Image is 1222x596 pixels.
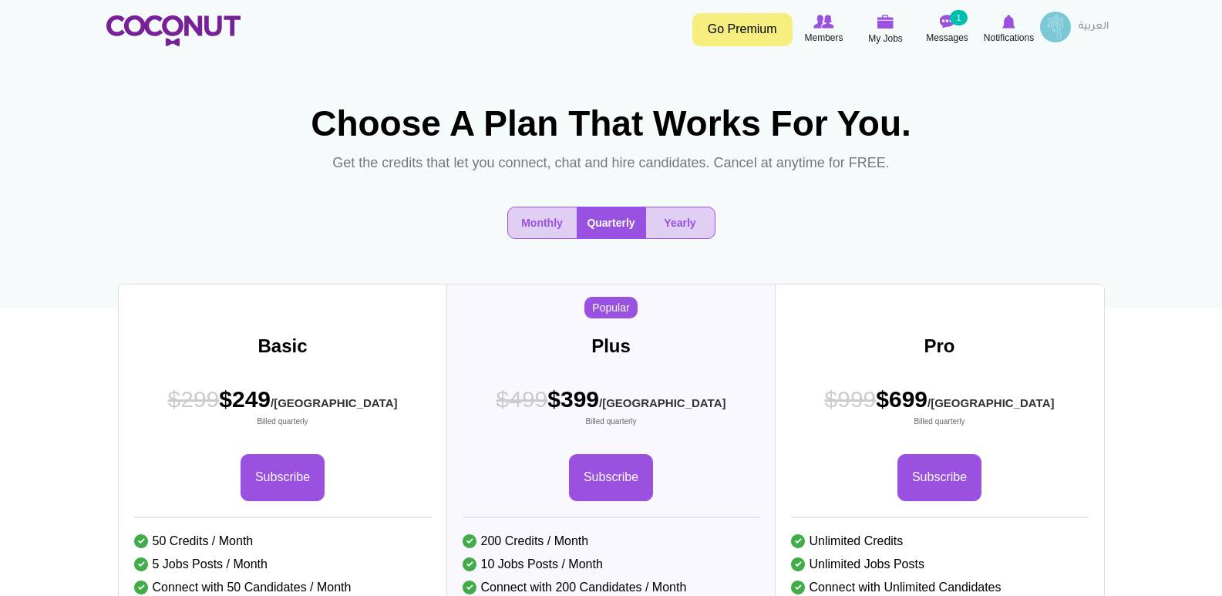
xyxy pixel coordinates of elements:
span: $499 [497,386,548,412]
a: Subscribe [569,454,653,501]
sub: /[GEOGRAPHIC_DATA] [599,396,725,409]
a: Subscribe [897,454,981,501]
h3: Basic [119,336,447,356]
h3: Plus [447,336,776,356]
h1: Choose A Plan That Works For You. [303,104,920,143]
sub: /[GEOGRAPHIC_DATA] [927,396,1054,409]
li: 10 Jobs Posts / Month [463,553,760,576]
sub: /[GEOGRAPHIC_DATA] [271,396,397,409]
a: Browse Members Members [793,12,855,47]
h3: Pro [776,336,1104,356]
span: $399 [497,383,726,427]
span: Members [804,30,843,45]
li: Unlimited Jobs Posts [791,553,1089,576]
a: Messages Messages 1 [917,12,978,47]
span: $299 [168,386,220,412]
button: Yearly [646,207,715,238]
span: Notifications [984,30,1034,45]
span: $699 [825,383,1055,427]
img: My Jobs [877,15,894,29]
li: Unlimited Credits [791,530,1089,553]
img: Browse Members [813,15,833,29]
button: Quarterly [577,207,646,238]
li: 50 Credits / Month [134,530,432,553]
img: Notifications [1002,15,1015,29]
a: My Jobs My Jobs [855,12,917,48]
span: Messages [926,30,968,45]
p: Get the credits that let you connect, chat and hire candidates. Cancel at anytime for FREE. [326,151,895,176]
a: Notifications Notifications [978,12,1040,47]
small: Billed quarterly [168,416,398,427]
li: 200 Credits / Month [463,530,760,553]
img: Messages [940,15,955,29]
li: 5 Jobs Posts / Month [134,553,432,576]
a: Go Premium [692,13,793,46]
span: $249 [168,383,398,427]
a: Subscribe [241,454,325,501]
small: Billed quarterly [825,416,1055,427]
span: $999 [825,386,877,412]
span: Popular [584,297,637,318]
img: Home [106,15,241,46]
small: 1 [950,10,967,25]
button: Monthly [508,207,577,238]
a: العربية [1071,12,1116,42]
small: Billed quarterly [497,416,726,427]
span: My Jobs [868,31,903,46]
